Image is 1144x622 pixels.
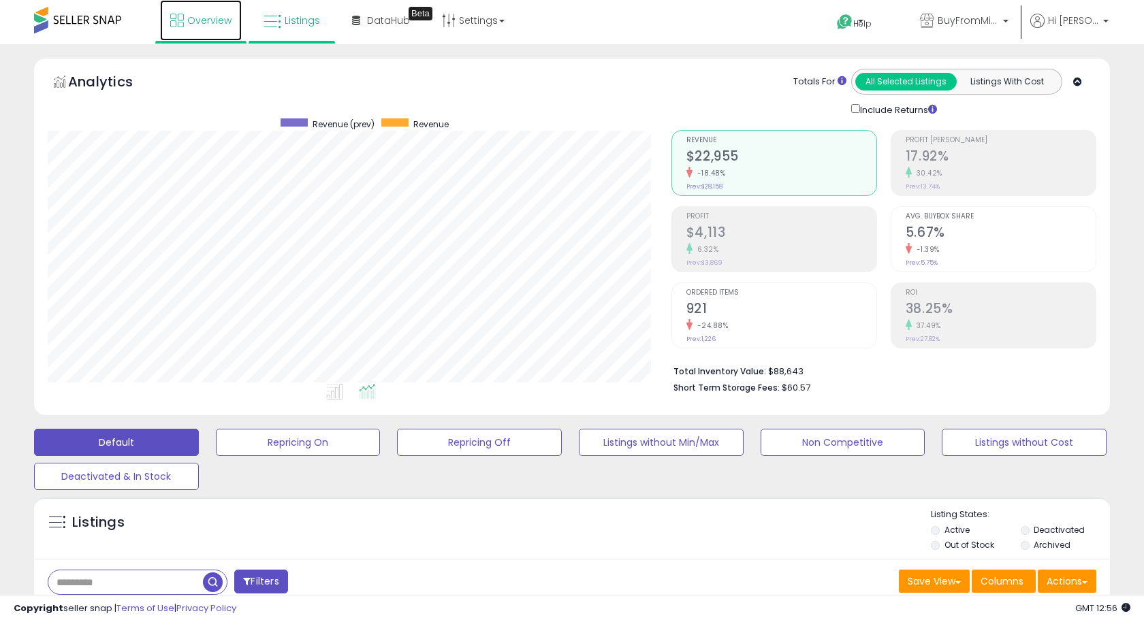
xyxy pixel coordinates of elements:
[686,137,876,144] span: Revenue
[693,168,726,178] small: -18.48%
[285,14,320,27] span: Listings
[72,513,125,532] h5: Listings
[1075,602,1130,615] span: 2025-09-9 12:56 GMT
[673,362,1086,378] li: $88,643
[34,463,199,490] button: Deactivated & In Stock
[1034,539,1070,551] label: Archived
[841,101,953,116] div: Include Returns
[686,182,722,191] small: Prev: $28,158
[956,73,1058,91] button: Listings With Cost
[906,259,938,267] small: Prev: 5.75%
[693,244,719,255] small: 6.32%
[793,76,846,88] div: Totals For
[686,289,876,297] span: Ordered Items
[906,335,940,343] small: Prev: 27.82%
[906,225,1096,243] h2: 5.67%
[906,137,1096,144] span: Profit [PERSON_NAME]
[234,570,287,593] button: Filters
[826,3,898,44] a: Help
[176,602,236,615] a: Privacy Policy
[686,148,876,167] h2: $22,955
[836,14,853,31] i: Get Help
[906,213,1096,220] span: Avg. Buybox Share
[912,168,942,178] small: 30.42%
[14,602,63,615] strong: Copyright
[686,335,716,343] small: Prev: 1,226
[906,182,940,191] small: Prev: 13.74%
[68,72,159,95] h5: Analytics
[34,429,199,456] button: Default
[686,259,722,267] small: Prev: $3,869
[1038,570,1096,593] button: Actions
[397,429,562,456] button: Repricing Off
[14,602,236,615] div: seller snap | |
[912,244,940,255] small: -1.39%
[579,429,744,456] button: Listings without Min/Max
[367,14,410,27] span: DataHub
[673,365,766,377] b: Total Inventory Value:
[413,118,449,130] span: Revenue
[906,148,1096,167] h2: 17.92%
[216,429,381,456] button: Repricing On
[938,14,999,27] span: BuyFromMike
[855,73,957,91] button: All Selected Listings
[942,429,1107,456] button: Listings without Cost
[906,289,1096,297] span: ROI
[944,524,970,536] label: Active
[116,602,174,615] a: Terms of Use
[761,429,925,456] button: Non Competitive
[1030,14,1109,44] a: Hi [PERSON_NAME]
[686,301,876,319] h2: 921
[1034,524,1085,536] label: Deactivated
[853,18,872,29] span: Help
[1048,14,1099,27] span: Hi [PERSON_NAME]
[686,225,876,243] h2: $4,113
[686,213,876,220] span: Profit
[187,14,232,27] span: Overview
[972,570,1036,593] button: Columns
[782,381,810,394] span: $60.57
[906,301,1096,319] h2: 38.25%
[944,539,994,551] label: Out of Stock
[981,574,1023,588] span: Columns
[409,7,432,20] div: Tooltip anchor
[693,321,729,331] small: -24.88%
[912,321,941,331] small: 37.49%
[931,508,1109,521] p: Listing States:
[313,118,375,130] span: Revenue (prev)
[899,570,970,593] button: Save View
[673,382,780,393] b: Short Term Storage Fees:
